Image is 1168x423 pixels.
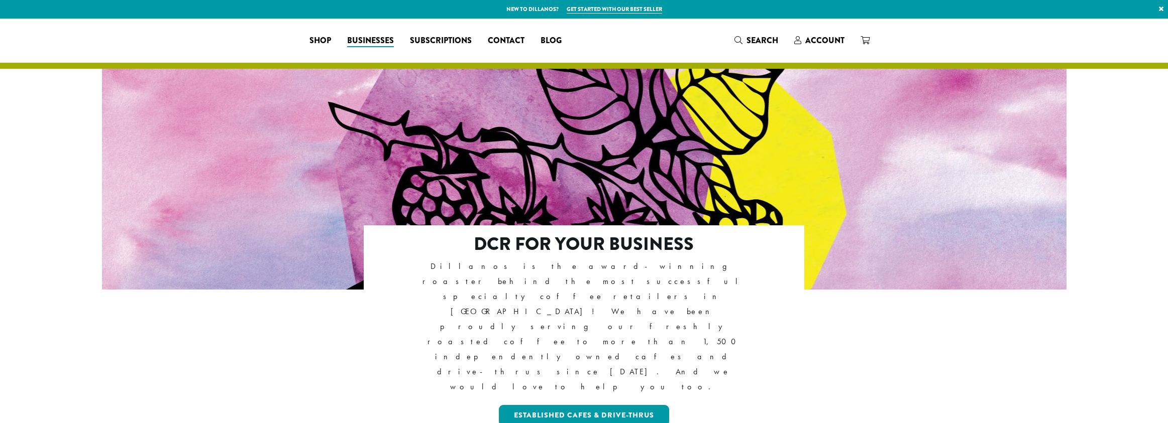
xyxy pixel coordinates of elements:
[309,35,331,47] span: Shop
[726,32,786,49] a: Search
[410,35,472,47] span: Subscriptions
[567,5,662,14] a: Get started with our best seller
[805,35,844,46] span: Account
[407,233,761,255] h2: DCR FOR YOUR BUSINESS
[488,35,524,47] span: Contact
[747,35,778,46] span: Search
[541,35,562,47] span: Blog
[407,259,761,395] p: Dillanos is the award-winning roaster behind the most successful specialty coffee retailers in [G...
[301,33,339,49] a: Shop
[347,35,394,47] span: Businesses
